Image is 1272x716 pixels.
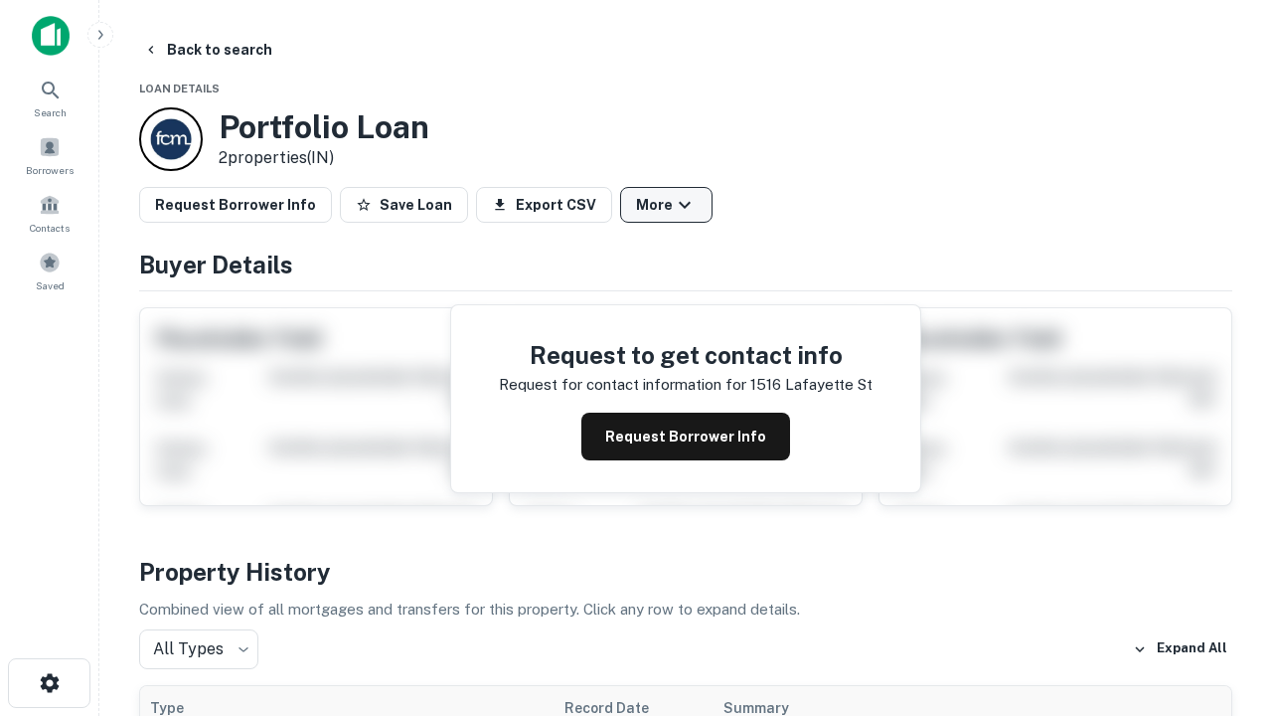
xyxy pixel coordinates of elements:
span: Contacts [30,220,70,236]
span: Saved [36,277,65,293]
p: 1516 lafayette st [750,373,873,397]
h4: Property History [139,554,1232,590]
span: Loan Details [139,83,220,94]
button: More [620,187,713,223]
a: Contacts [6,186,93,240]
p: Combined view of all mortgages and transfers for this property. Click any row to expand details. [139,598,1232,622]
button: Request Borrower Info [139,187,332,223]
h4: Buyer Details [139,247,1232,282]
p: Request for contact information for [499,373,746,397]
div: All Types [139,629,258,669]
a: Saved [6,244,93,297]
p: 2 properties (IN) [219,146,429,170]
a: Search [6,71,93,124]
button: Expand All [1128,634,1232,664]
button: Save Loan [340,187,468,223]
span: Search [34,104,67,120]
a: Borrowers [6,128,93,182]
h4: Request to get contact info [499,337,873,373]
h3: Portfolio Loan [219,108,429,146]
iframe: Chat Widget [1173,557,1272,652]
button: Request Borrower Info [581,413,790,460]
button: Back to search [135,32,280,68]
span: Borrowers [26,162,74,178]
button: Export CSV [476,187,612,223]
img: capitalize-icon.png [32,16,70,56]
